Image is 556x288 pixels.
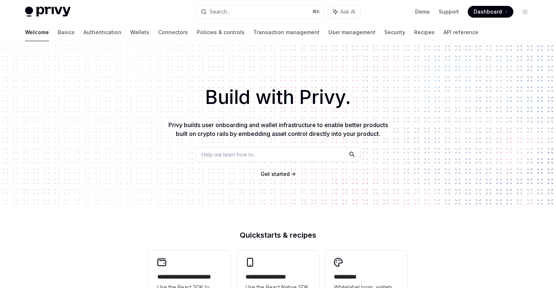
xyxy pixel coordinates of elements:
a: User management [328,24,375,41]
a: Connectors [158,24,188,41]
a: Policies & controls [197,24,245,41]
a: API reference [443,24,478,41]
a: Demo [415,8,430,15]
div: Search... [210,7,230,16]
span: Ask AI [341,8,355,15]
a: Transaction management [253,24,320,41]
a: Dashboard [468,6,513,18]
span: ⌘ K [312,9,320,15]
button: Ask AI [328,5,360,18]
a: Authentication [83,24,121,41]
button: Search...⌘K [196,5,324,18]
h1: Build with Privy. [12,83,544,112]
a: Welcome [25,24,49,41]
h2: Quickstarts & recipes [149,231,407,239]
a: Basics [58,24,75,41]
a: Security [384,24,405,41]
span: Privy builds user onboarding and wallet infrastructure to enable better products built on crypto ... [168,121,388,137]
button: Toggle dark mode [519,6,531,18]
span: Help me learn how to… [202,151,257,158]
span: Get started [261,171,290,177]
a: Get started [261,170,290,178]
span: Dashboard [474,8,502,15]
a: Support [439,8,459,15]
a: Wallets [130,24,149,41]
img: light logo [25,7,71,17]
a: Recipes [414,24,435,41]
